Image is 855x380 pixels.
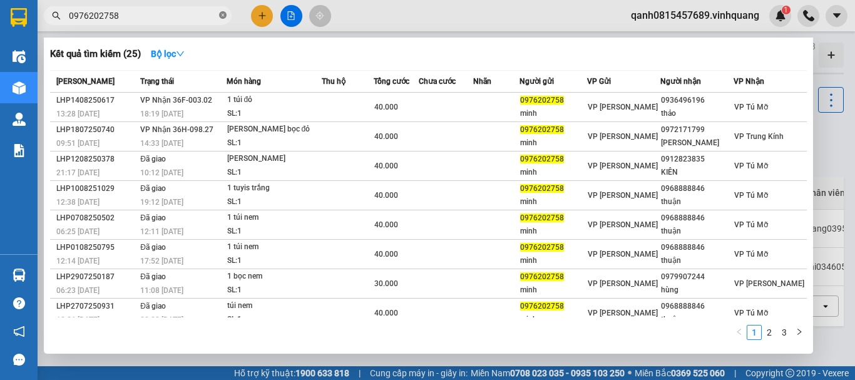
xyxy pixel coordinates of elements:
span: Thu hộ [322,77,346,86]
div: minh [520,107,587,120]
span: 40.000 [374,103,398,111]
span: 14:33 [DATE] [140,139,183,148]
div: 0972171799 [661,123,733,136]
div: thuận [661,225,733,238]
span: VP Tú Mỡ [734,191,768,200]
span: Nhãn [473,77,491,86]
span: Đã giao [140,213,166,222]
span: down [176,49,185,58]
span: 06:25 [DATE] [56,227,100,236]
span: Món hàng [227,77,261,86]
div: 0968888846 [661,212,733,225]
button: left [732,325,747,340]
span: VP Nhận 36H-098.27 [140,125,213,134]
div: SL: 1 [227,284,321,297]
img: logo-vxr [11,8,27,27]
span: 18:19 [DATE] [140,110,183,118]
span: 17:52 [DATE] [140,257,183,265]
div: LHP0108250795 [56,241,136,254]
strong: Bộ lọc [151,49,185,59]
span: 40.000 [374,191,398,200]
div: 0968888846 [661,182,733,195]
li: Next Page [792,325,807,340]
span: VP [PERSON_NAME] [588,309,658,317]
span: VP Nhận [734,77,764,86]
div: túi nem [227,299,321,313]
span: close-circle [219,11,227,19]
span: Tổng cước [374,77,409,86]
div: [PERSON_NAME] [227,152,321,166]
div: minh [520,313,587,326]
div: 0968888846 [661,300,733,313]
span: 40.000 [374,162,398,170]
span: 40.000 [374,132,398,141]
span: VP Tú Mỡ [734,250,768,259]
div: hùng [661,284,733,297]
span: VP [PERSON_NAME] [588,191,658,200]
div: thuận [661,313,733,326]
div: minh [520,225,587,238]
div: 1 túi nem [227,240,321,254]
span: 13:28 [DATE] [56,110,100,118]
div: thuận [661,195,733,208]
span: Người gửi [520,77,554,86]
span: VP [PERSON_NAME] [588,103,658,111]
span: Đã giao [140,302,166,311]
div: 0979907244 [661,270,733,284]
span: 30.000 [374,279,398,288]
span: 09:51 [DATE] [56,139,100,148]
span: question-circle [13,297,25,309]
div: [PERSON_NAME] bọc đỏ [227,123,321,136]
span: 0976202758 [520,96,564,105]
span: 12:26 [DATE] [56,316,100,324]
span: 40.000 [374,220,398,229]
span: 40.000 [374,250,398,259]
div: LHP0708250502 [56,212,136,225]
div: LHP1008251029 [56,182,136,195]
span: left [735,328,743,336]
span: Đã giao [140,272,166,281]
div: 1 bọc nem [227,270,321,284]
div: LHP2907250187 [56,270,136,284]
span: Đã giao [140,243,166,252]
span: Đã giao [140,155,166,163]
div: thuận [661,254,733,267]
span: 12:14 [DATE] [56,257,100,265]
div: 1 tuyis trắng [227,182,321,195]
div: SL: 1 [227,195,321,209]
span: right [796,328,803,336]
a: 2 [762,326,776,339]
span: 0976202758 [520,213,564,222]
span: VP Tú Mỡ [734,309,768,317]
span: 21:17 [DATE] [56,168,100,177]
span: [PERSON_NAME] [56,77,115,86]
span: VP [PERSON_NAME] [588,132,658,141]
div: [PERSON_NAME] [661,136,733,150]
span: VP [PERSON_NAME] [588,220,658,229]
li: Previous Page [732,325,747,340]
div: KIÊN [661,166,733,179]
span: message [13,354,25,366]
span: VP Tú Mỡ [734,162,768,170]
h3: Kết quả tìm kiếm ( 25 ) [50,48,141,61]
span: 10:12 [DATE] [140,168,183,177]
span: Người nhận [660,77,701,86]
span: VP [PERSON_NAME] [588,279,658,288]
span: VP [PERSON_NAME] [588,162,658,170]
div: SL: 1 [227,313,321,327]
div: thảo [661,107,733,120]
li: 3 [777,325,792,340]
span: 0976202758 [520,155,564,163]
li: 1 [747,325,762,340]
span: close-circle [219,10,227,22]
button: right [792,325,807,340]
div: 0912823835 [661,153,733,166]
span: Trạng thái [140,77,174,86]
span: 0976202758 [520,184,564,193]
span: VP Tú Mỡ [734,220,768,229]
span: 0976202758 [520,125,564,134]
div: LHP1807250740 [56,123,136,136]
div: 0936496196 [661,94,733,107]
div: LHP2707250931 [56,300,136,313]
span: notification [13,326,25,337]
